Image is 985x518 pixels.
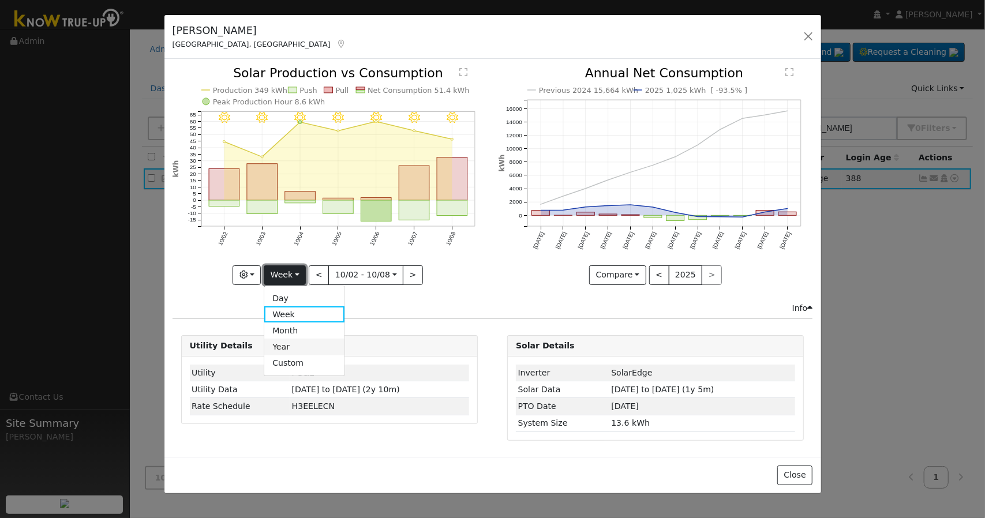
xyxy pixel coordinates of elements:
text: [DATE] [577,231,590,250]
text: 0 [519,212,522,219]
text: [DATE] [600,231,613,250]
text: Annual Net Consumption [585,66,743,80]
strong: Solar Details [516,341,574,350]
text: Production 349 kWh [213,86,287,95]
circle: onclick="" [763,210,767,215]
rect: onclick="" [689,216,707,220]
text: 65 [189,112,196,118]
rect: onclick="" [285,192,316,200]
strong: Utility Details [190,341,253,350]
text: 50 [189,132,196,138]
text: 60 [189,118,196,125]
rect: onclick="" [756,211,774,216]
circle: onclick="" [375,121,377,123]
text: [DATE] [666,231,680,250]
rect: onclick="" [361,201,391,222]
button: > [403,265,423,285]
td: Utility [190,365,290,381]
button: Week [264,265,306,285]
text: 20 [189,171,196,177]
circle: onclick="" [606,204,611,208]
rect: onclick="" [666,216,684,221]
a: Day [264,290,344,306]
button: 2025 [669,265,703,285]
rect: onclick="" [399,166,429,201]
text: 8000 [510,159,523,166]
button: Compare [589,265,646,285]
text: [DATE] [532,231,545,250]
circle: onclick="" [538,208,543,213]
circle: onclick="" [298,121,302,124]
text: kWh [498,155,506,172]
text: -10 [188,211,196,217]
rect: onclick="" [209,201,239,207]
text: 35 [189,151,196,157]
text: [DATE] [779,231,792,250]
i: 10/07 - Clear [409,112,420,124]
rect: onclick="" [361,198,391,200]
circle: onclick="" [718,215,722,219]
span: [GEOGRAPHIC_DATA], [GEOGRAPHIC_DATA] [173,40,331,48]
text: 10/04 [293,231,305,247]
text: 6000 [510,172,523,179]
text: [DATE] [555,231,568,250]
i: 10/03 - MostlyClear [256,112,268,124]
circle: onclick="" [763,113,767,118]
rect: onclick="" [399,201,429,220]
circle: onclick="" [223,141,225,143]
rect: onclick="" [577,212,595,216]
rect: onclick="" [779,212,797,216]
text: Peak Production Hour 8.6 kWh [213,97,325,106]
td: Utility Data [190,381,290,398]
text: 30 [189,158,196,164]
text: 10/03 [254,231,267,247]
circle: onclick="" [451,138,453,141]
rect: onclick="" [209,169,239,201]
button: < [309,265,329,285]
circle: onclick="" [628,203,633,208]
text: [DATE] [644,231,657,250]
text:  [785,67,793,77]
i: 10/06 - Clear [370,112,382,124]
span: 13.6 kWh [611,418,650,427]
circle: onclick="" [696,143,701,148]
circle: onclick="" [785,109,790,114]
circle: onclick="" [696,215,701,219]
a: Custom [264,355,344,371]
text: 40 [189,145,196,151]
span: [DATE] to [DATE] (1y 5m) [611,385,714,394]
text: [DATE] [689,231,702,250]
i: 10/05 - Clear [332,112,344,124]
i: 10/04 - Clear [294,112,306,124]
text: [DATE] [622,231,635,250]
rect: onclick="" [644,216,662,218]
rect: onclick="" [323,201,353,214]
span: [DATE] to [DATE] (2y 10m) [292,385,400,394]
rect: onclick="" [323,198,353,201]
rect: onclick="" [437,201,467,216]
rect: onclick="" [247,164,278,200]
h5: [PERSON_NAME] [173,23,347,38]
div: Info [792,302,813,314]
circle: onclick="" [606,178,611,183]
td: Rate Schedule [190,398,290,415]
rect: onclick="" [599,215,617,216]
td: PTO Date [516,398,609,415]
text: 15 [189,178,196,184]
text: 10/08 [445,231,457,247]
circle: onclick="" [538,202,543,207]
rect: onclick="" [621,215,639,216]
circle: onclick="" [673,211,678,215]
span: ID: 13983585, authorized: 04/15/24 [292,368,314,377]
text: [DATE] [734,231,747,250]
text: -5 [191,204,196,210]
text: 12000 [506,132,522,138]
circle: onclick="" [651,205,656,210]
circle: onclick="" [740,117,745,121]
text: 2000 [510,199,523,205]
circle: onclick="" [413,130,415,132]
circle: onclick="" [628,170,633,175]
button: Close [777,466,812,485]
text: 10 [189,184,196,190]
button: 10/02 - 10/08 [328,265,403,285]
